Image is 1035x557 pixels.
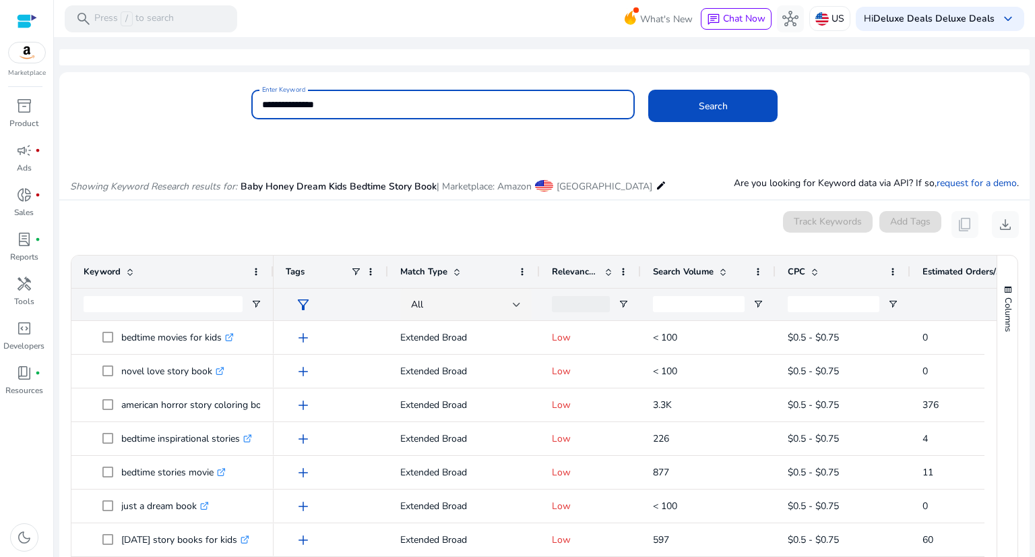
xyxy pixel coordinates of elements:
[16,187,32,203] span: donut_small
[400,492,528,520] p: Extended Broad
[241,180,437,193] span: Baby Honey Dream Kids Bedtime Story Book
[552,492,629,520] p: Low
[437,180,532,193] span: | Marketplace: Amazon
[35,237,40,242] span: fiber_manual_record
[400,526,528,554] p: Extended Broad
[35,192,40,198] span: fiber_manual_record
[656,177,666,194] mat-icon: edit
[84,296,243,312] input: Keyword Filter Input
[653,432,669,445] span: 226
[788,331,839,344] span: $0.5 - $0.75
[788,533,839,546] span: $0.5 - $0.75
[400,425,528,452] p: Extended Broad
[16,320,32,336] span: code_blocks
[14,295,34,307] p: Tools
[295,431,311,447] span: add
[832,7,844,30] p: US
[653,399,672,411] span: 3.3K
[699,99,728,113] span: Search
[400,391,528,419] p: Extended Broad
[788,500,839,512] span: $0.5 - $0.75
[922,365,928,378] span: 0
[84,266,121,278] span: Keyword
[295,397,311,413] span: add
[17,162,32,174] p: Ads
[35,370,40,376] span: fiber_manual_record
[121,391,284,419] p: american horror story coloring book
[70,180,237,193] i: Showing Keyword Research results for:
[552,266,599,278] span: Relevance Score
[552,391,629,419] p: Low
[815,12,829,26] img: us.svg
[922,432,928,445] span: 4
[864,14,995,24] p: Hi
[5,384,43,397] p: Resources
[653,365,677,378] span: < 100
[295,363,311,380] span: add
[552,357,629,385] p: Low
[286,266,305,278] span: Tags
[753,299,763,310] button: Open Filter Menu
[707,13,720,26] span: chat
[552,324,629,351] p: Low
[16,231,32,247] span: lab_profile
[777,5,804,32] button: hub
[937,177,1017,189] a: request for a demo
[922,266,1003,278] span: Estimated Orders/Month
[997,216,1013,233] span: download
[295,498,311,515] span: add
[653,466,669,479] span: 877
[618,299,629,310] button: Open Filter Menu
[121,357,224,385] p: novel love story book
[782,11,798,27] span: hub
[121,324,234,351] p: bedtime movies for kids
[295,330,311,346] span: add
[10,251,38,263] p: Reports
[723,12,765,25] span: Chat Now
[121,425,252,452] p: bedtime inspirational stories
[16,529,32,546] span: dark_mode
[16,365,32,381] span: book_4
[121,459,226,486] p: bedtime stories movie
[788,365,839,378] span: $0.5 - $0.75
[701,8,772,30] button: chatChat Now
[295,532,311,548] span: add
[788,266,805,278] span: CPC
[16,98,32,114] span: inventory_2
[922,466,933,479] span: 11
[3,340,44,352] p: Developers
[121,492,209,520] p: just a dream book
[94,11,174,26] p: Press to search
[14,206,34,218] p: Sales
[788,432,839,445] span: $0.5 - $0.75
[295,465,311,481] span: add
[262,85,305,94] mat-label: Enter Keyword
[788,466,839,479] span: $0.5 - $0.75
[653,296,745,312] input: Search Volume Filter Input
[400,324,528,351] p: Extended Broad
[1000,11,1016,27] span: keyboard_arrow_down
[16,276,32,292] span: handyman
[16,142,32,158] span: campaign
[922,500,928,512] span: 0
[653,533,669,546] span: 597
[788,296,879,312] input: CPC Filter Input
[648,90,778,122] button: Search
[121,526,249,554] p: [DATE] story books for kids
[8,68,46,78] p: Marketplace
[552,459,629,486] p: Low
[887,299,898,310] button: Open Filter Menu
[251,299,261,310] button: Open Filter Menu
[9,42,45,63] img: amazon.svg
[411,298,423,311] span: All
[557,180,652,193] span: [GEOGRAPHIC_DATA]
[992,211,1019,238] button: download
[75,11,92,27] span: search
[922,533,933,546] span: 60
[400,357,528,385] p: Extended Broad
[922,331,928,344] span: 0
[653,331,677,344] span: < 100
[35,148,40,153] span: fiber_manual_record
[552,425,629,452] p: Low
[653,500,677,512] span: < 100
